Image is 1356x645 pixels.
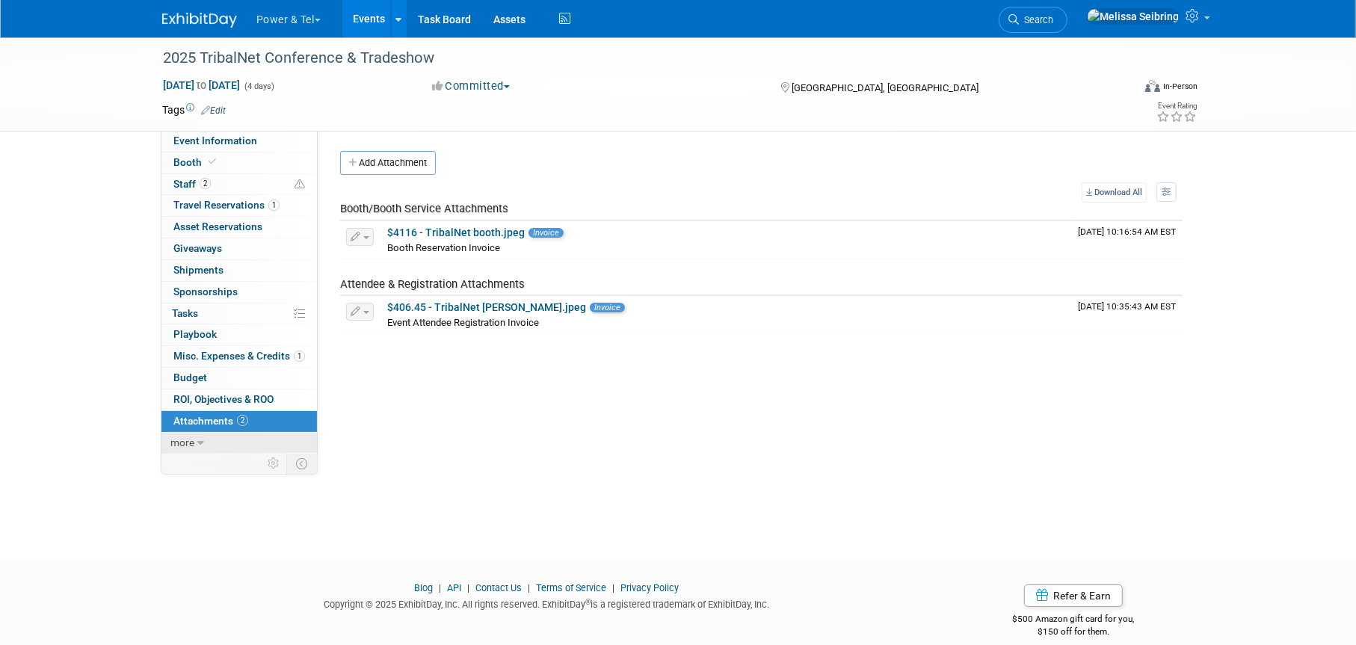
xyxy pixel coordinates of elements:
[161,131,317,152] a: Event Information
[999,7,1067,33] a: Search
[161,303,317,324] a: Tasks
[200,178,211,189] span: 2
[173,350,305,362] span: Misc. Expenses & Credits
[340,277,525,291] span: Attendee & Registration Attachments
[173,371,207,383] span: Budget
[585,598,591,606] sup: ®
[158,45,1109,72] div: 2025 TribalNet Conference & Tradeshow
[237,415,248,426] span: 2
[1024,584,1123,607] a: Refer & Earn
[536,582,606,593] a: Terms of Service
[173,178,211,190] span: Staff
[620,582,679,593] a: Privacy Policy
[1145,80,1160,92] img: Format-Inperson.png
[294,351,305,362] span: 1
[161,217,317,238] a: Asset Reservations
[209,158,216,166] i: Booth reservation complete
[590,303,625,312] span: Invoice
[161,346,317,367] a: Misc. Expenses & Credits1
[953,603,1195,638] div: $500 Amazon gift card for you,
[1082,182,1147,203] a: Download All
[387,301,586,313] a: $406.45 - TribalNet [PERSON_NAME].jpeg
[162,78,241,92] span: [DATE] [DATE]
[1162,81,1198,92] div: In-Person
[414,582,433,593] a: Blog
[1044,78,1198,100] div: Event Format
[161,282,317,303] a: Sponsorships
[953,626,1195,638] div: $150 off for them.
[162,13,237,28] img: ExhibitDay
[340,202,508,215] span: Booth/Booth Service Attachments
[475,582,522,593] a: Contact Us
[387,317,539,328] span: Event Attendee Registration Invoice
[268,200,280,211] span: 1
[387,226,525,238] a: $4116 - TribalNet booth.jpeg
[447,582,461,593] a: API
[161,174,317,195] a: Staff2
[201,105,226,116] a: Edit
[287,454,318,473] td: Toggle Event Tabs
[387,242,500,253] span: Booth Reservation Invoice
[1019,14,1053,25] span: Search
[161,260,317,281] a: Shipments
[173,286,238,297] span: Sponsorships
[173,328,217,340] span: Playbook
[173,156,219,168] span: Booth
[161,433,317,454] a: more
[1078,226,1176,237] span: Upload Timestamp
[1087,8,1180,25] img: Melissa Seibring
[792,82,979,93] span: [GEOGRAPHIC_DATA], [GEOGRAPHIC_DATA]
[435,582,445,593] span: |
[173,220,262,232] span: Asset Reservations
[172,307,198,319] span: Tasks
[427,78,516,94] button: Committed
[161,152,317,173] a: Booth
[173,135,257,146] span: Event Information
[528,228,564,238] span: Invoice
[161,411,317,432] a: Attachments2
[295,178,305,191] span: Potential Scheduling Conflict -- at least one attendee is tagged in another overlapping event.
[170,436,194,448] span: more
[1072,296,1183,333] td: Upload Timestamp
[161,389,317,410] a: ROI, Objectives & ROO
[261,454,287,473] td: Personalize Event Tab Strip
[161,195,317,216] a: Travel Reservations1
[524,582,534,593] span: |
[161,238,317,259] a: Giveaways
[173,415,248,427] span: Attachments
[161,368,317,389] a: Budget
[243,81,274,91] span: (4 days)
[162,102,226,117] td: Tags
[162,594,931,611] div: Copyright © 2025 ExhibitDay, Inc. All rights reserved. ExhibitDay is a registered trademark of Ex...
[1078,301,1176,312] span: Upload Timestamp
[161,324,317,345] a: Playbook
[608,582,618,593] span: |
[1072,221,1183,259] td: Upload Timestamp
[463,582,473,593] span: |
[173,242,222,254] span: Giveaways
[173,199,280,211] span: Travel Reservations
[173,264,224,276] span: Shipments
[173,393,274,405] span: ROI, Objectives & ROO
[194,79,209,91] span: to
[1156,102,1197,110] div: Event Rating
[340,151,436,175] button: Add Attachment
